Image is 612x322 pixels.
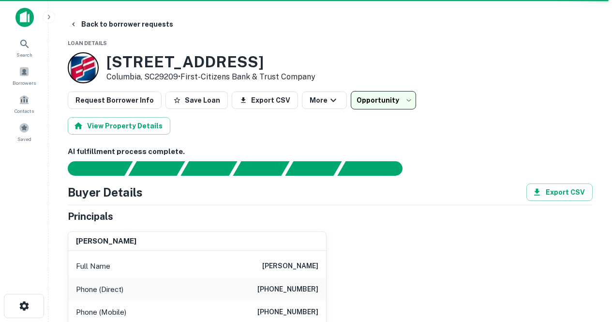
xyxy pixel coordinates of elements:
[257,307,318,318] h6: [PHONE_NUMBER]
[302,92,347,109] button: More
[3,62,45,89] a: Borrowers
[15,8,34,27] img: capitalize-icon.png
[68,92,162,109] button: Request Borrower Info
[3,34,45,61] a: Search
[285,161,342,176] div: Principals found, still searching for contact information. This may take time...
[3,91,45,117] a: Contacts
[128,161,185,176] div: Your request is received and processing...
[262,261,318,272] h6: [PERSON_NAME]
[68,184,143,201] h4: Buyer Details
[106,71,315,83] p: Columbia, SC29209 •
[68,146,593,157] h6: AI fulfillment process complete.
[76,284,123,295] p: Phone (Direct)
[76,307,126,318] p: Phone (Mobile)
[180,72,315,81] a: First-citizens Bank & Trust Company
[68,117,170,135] button: View Property Details
[233,161,289,176] div: Principals found, AI now looking for contact information...
[165,92,228,109] button: Save Loan
[232,92,298,109] button: Export CSV
[76,261,110,272] p: Full Name
[526,184,593,201] button: Export CSV
[56,161,129,176] div: Sending borrower request to AI...
[106,53,315,71] h3: [STREET_ADDRESS]
[338,161,414,176] div: AI fulfillment process complete.
[351,91,416,109] div: Opportunity
[17,135,31,143] span: Saved
[180,161,237,176] div: Documents found, AI parsing details...
[68,40,107,46] span: Loan Details
[564,245,612,291] iframe: Chat Widget
[76,236,136,247] h6: [PERSON_NAME]
[3,119,45,145] a: Saved
[68,209,113,224] h5: Principals
[257,284,318,295] h6: [PHONE_NUMBER]
[66,15,177,33] button: Back to borrower requests
[13,79,36,87] span: Borrowers
[16,51,32,59] span: Search
[15,107,34,115] span: Contacts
